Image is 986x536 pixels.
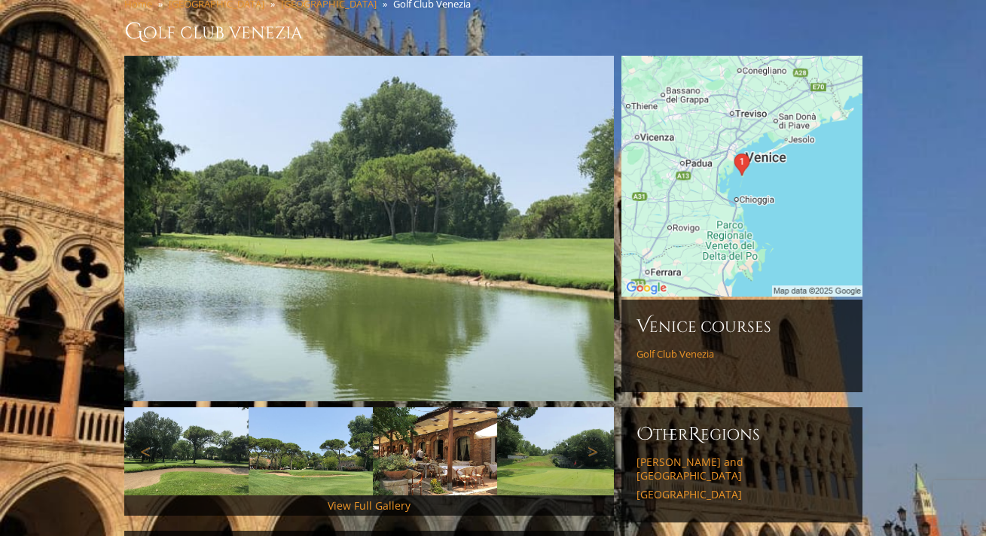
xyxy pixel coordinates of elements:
h6: ther egions [636,422,847,446]
a: [GEOGRAPHIC_DATA] [636,488,847,501]
a: Previous [132,437,162,467]
img: Google Map of Circolo Golf Venezia, Str. Vecchia, 1, 30126 Venezia, VE, Italy [621,56,862,297]
span: O [636,422,653,446]
a: Golf Club Venezia [636,348,732,360]
h1: Golf Club Venezia [124,17,862,47]
span: R [688,422,701,446]
a: Next [576,437,606,467]
h6: Venice Courses [636,315,847,339]
a: [PERSON_NAME] and [GEOGRAPHIC_DATA] [636,455,847,482]
a: View Full Gallery [328,498,411,513]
